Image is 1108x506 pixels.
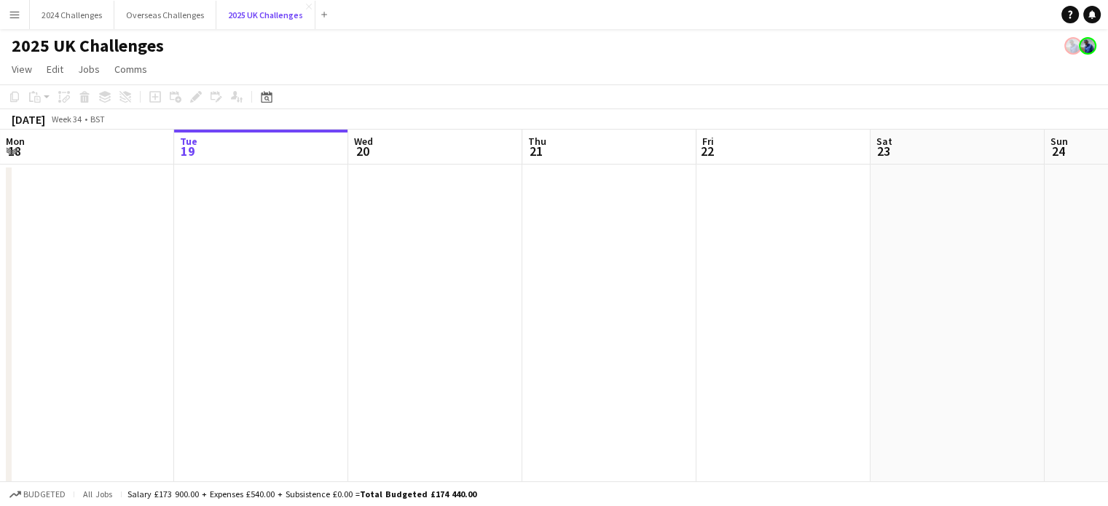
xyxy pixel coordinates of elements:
span: All jobs [80,489,115,499]
button: 2025 UK Challenges [216,1,315,29]
span: Total Budgeted £174 440.00 [360,489,476,499]
span: Tue [180,135,197,148]
app-user-avatar: Andy Baker [1064,37,1082,55]
span: 22 [700,143,714,159]
span: 18 [4,143,25,159]
span: 23 [874,143,892,159]
a: Jobs [72,60,106,79]
div: BST [90,114,105,124]
app-user-avatar: Andy Baker [1079,37,1096,55]
button: 2024 Challenges [30,1,114,29]
span: Comms [114,63,147,76]
span: Budgeted [23,489,66,499]
a: View [6,60,38,79]
a: Comms [109,60,153,79]
span: Mon [6,135,25,148]
span: Week 34 [48,114,85,124]
div: Salary £173 900.00 + Expenses £540.00 + Subsistence £0.00 = [127,489,476,499]
span: 21 [526,143,546,159]
span: 24 [1048,143,1068,159]
a: Edit [41,60,69,79]
span: Edit [47,63,63,76]
div: [DATE] [12,112,45,127]
span: 20 [352,143,373,159]
span: Jobs [78,63,100,76]
span: Sat [876,135,892,148]
span: Wed [354,135,373,148]
span: Thu [528,135,546,148]
button: Budgeted [7,486,68,502]
span: Sun [1050,135,1068,148]
button: Overseas Challenges [114,1,216,29]
span: View [12,63,32,76]
span: 19 [178,143,197,159]
span: Fri [702,135,714,148]
h1: 2025 UK Challenges [12,35,164,57]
